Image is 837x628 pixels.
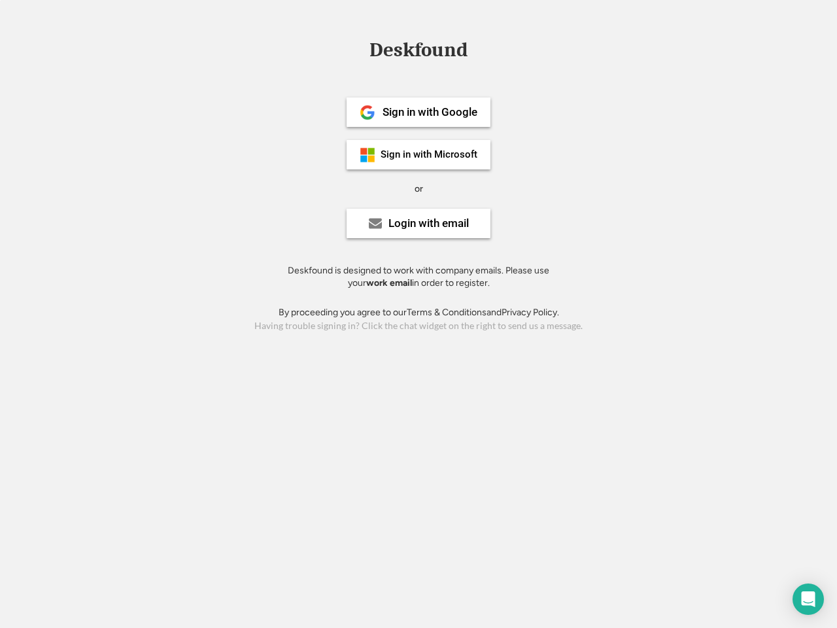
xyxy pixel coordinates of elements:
div: Deskfound [363,40,474,60]
img: ms-symbollockup_mssymbol_19.png [360,147,375,163]
div: Sign in with Microsoft [381,150,477,160]
a: Terms & Conditions [407,307,487,318]
div: Deskfound is designed to work with company emails. Please use your in order to register. [271,264,566,290]
div: Login with email [388,218,469,229]
strong: work email [366,277,412,288]
div: By proceeding you agree to our and [279,306,559,319]
div: or [415,183,423,196]
img: 1024px-Google__G__Logo.svg.png [360,105,375,120]
div: Sign in with Google [383,107,477,118]
div: Open Intercom Messenger [793,584,824,615]
a: Privacy Policy. [502,307,559,318]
